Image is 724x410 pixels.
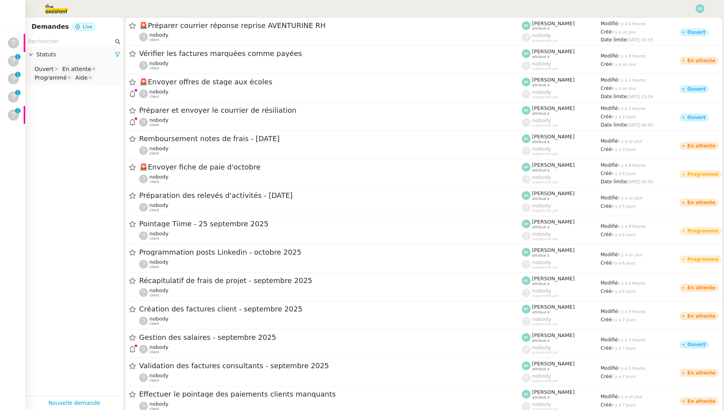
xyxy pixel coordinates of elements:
[32,21,69,32] nz-page-header-title: Demandes
[601,162,618,168] span: Modifié
[601,171,612,176] span: Créé
[522,106,530,115] img: svg
[139,32,522,42] app-user-detailed-label: client
[601,402,612,408] span: Créé
[532,259,551,265] span: nobody
[532,253,549,258] span: attribué à
[149,287,168,293] span: nobody
[532,350,558,355] span: suppervisé par
[601,37,627,43] span: Date limite
[532,190,575,196] span: [PERSON_NAME]
[618,22,646,26] span: il y a 5 heures
[532,77,575,83] span: [PERSON_NAME]
[618,54,646,58] span: il y a 8 heures
[618,106,646,111] span: il y a 3 heures
[627,95,653,99] span: [DATE] 23:59
[532,152,558,156] span: suppervisé par
[532,39,558,43] span: suppervisé par
[15,90,20,95] nz-badge-sup: 1
[149,60,168,66] span: nobody
[532,332,575,338] span: [PERSON_NAME]
[139,277,522,284] span: Récapitulatif de frais de projet - septembre 2025
[532,237,558,241] span: suppervisé par
[687,229,718,233] div: Programmé
[532,123,558,128] span: suppervisé par
[139,220,522,227] span: Pointage Tiime - 25 septembre 2025
[618,163,646,168] span: il y a 8 heures
[601,61,612,67] span: Créé
[532,339,549,343] span: attribué à
[522,190,601,201] app-user-label: attribué à
[139,373,522,383] app-user-detailed-label: client
[612,375,636,379] span: il y a 7 jours
[601,106,618,111] span: Modifié
[522,105,601,116] app-user-label: attribué à
[149,265,159,269] span: client
[36,50,115,59] span: Statuts
[601,345,612,351] span: Créé
[75,74,87,81] div: Aide
[33,74,73,82] nz-select-item: Programmé
[149,145,168,151] span: nobody
[532,89,551,95] span: nobody
[687,200,715,205] div: En attente
[139,135,522,142] span: Remboursement notes de frais - [DATE]
[139,78,148,86] span: 🚨
[139,22,522,29] span: Préparer courrier réponse reprise AVENTURINE RH
[601,260,612,266] span: Créé
[149,316,168,322] span: nobody
[532,225,549,229] span: attribué à
[532,345,551,350] span: nobody
[149,180,159,184] span: client
[612,346,636,350] span: il y a 7 jours
[601,122,627,128] span: Date limite
[601,179,627,184] span: Date limite
[687,30,705,35] div: Ouvert
[35,74,67,81] div: Programmé
[612,233,636,237] span: il y a 6 jours
[687,342,705,347] div: Ouvert
[532,282,549,286] span: attribué à
[532,55,549,59] span: attribué à
[33,65,60,73] nz-select-item: Ouvert
[139,78,522,86] span: Envoyer offres de stage aux écoles
[139,334,522,341] span: Gestion des salaires - septembre 2025
[532,361,575,367] span: [PERSON_NAME]
[522,332,601,343] app-user-label: attribué à
[618,139,642,143] span: il y a un jour
[522,345,601,355] app-user-label: suppervisé par
[522,259,601,270] app-user-label: suppervisé par
[687,143,715,148] div: En attente
[601,21,618,26] span: Modifié
[532,134,575,140] span: [PERSON_NAME]
[532,288,551,294] span: nobody
[532,180,558,184] span: suppervisé par
[139,107,522,114] span: Préparer et envoyer le courrier de résiliation
[612,86,636,91] span: il y a un jour
[687,87,705,91] div: Ouvert
[601,114,612,119] span: Créé
[522,162,601,172] app-user-label: attribué à
[627,38,653,42] span: [DATE] 05:59
[522,333,530,342] img: svg
[618,224,646,229] span: il y a 8 heures
[139,259,522,269] app-user-detailed-label: client
[522,220,530,228] img: svg
[687,399,715,404] div: En attente
[149,123,159,127] span: client
[601,252,618,257] span: Modifié
[522,247,601,257] app-user-label: attribué à
[522,78,530,86] img: svg
[532,395,549,400] span: attribué à
[687,257,718,262] div: Programmé
[522,288,601,298] app-user-label: suppervisé par
[532,174,551,180] span: nobody
[522,362,530,370] img: svg
[612,261,636,265] span: il y a 6 jours
[149,350,159,354] span: client
[532,105,575,111] span: [PERSON_NAME]
[522,174,601,184] app-user-label: suppervisé par
[532,276,575,281] span: [PERSON_NAME]
[601,203,612,209] span: Créé
[532,373,551,379] span: nobody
